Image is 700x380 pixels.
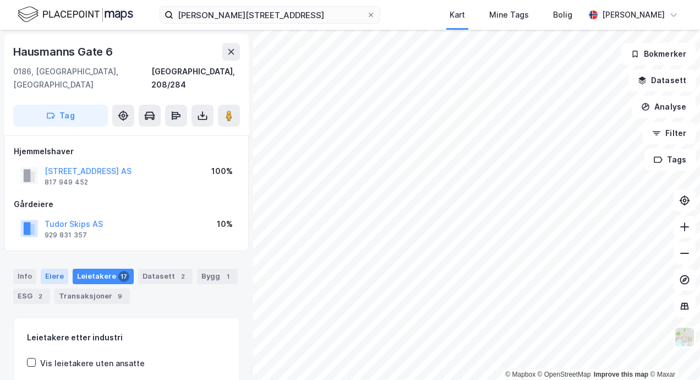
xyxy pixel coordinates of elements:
[40,357,145,370] div: Vis leietakere uten ansatte
[45,178,88,187] div: 817 949 452
[197,269,238,284] div: Bygg
[27,331,226,344] div: Leietakere etter industri
[13,43,115,61] div: Hausmanns Gate 6
[138,269,193,284] div: Datasett
[674,327,695,348] img: Z
[645,327,700,380] div: Kontrollprogram for chat
[54,289,130,304] div: Transaksjoner
[644,149,696,171] button: Tags
[13,65,151,91] div: 0186, [GEOGRAPHIC_DATA], [GEOGRAPHIC_DATA]
[211,165,233,178] div: 100%
[118,271,129,282] div: 17
[18,5,133,24] img: logo.f888ab2527a4732fd821a326f86c7f29.svg
[222,271,233,282] div: 1
[14,198,239,211] div: Gårdeiere
[538,371,591,378] a: OpenStreetMap
[177,271,188,282] div: 2
[489,8,529,21] div: Mine Tags
[35,291,46,302] div: 2
[632,96,696,118] button: Analyse
[553,8,572,21] div: Bolig
[13,289,50,304] div: ESG
[628,69,696,91] button: Datasett
[45,231,87,240] div: 929 831 357
[602,8,665,21] div: [PERSON_NAME]
[217,218,233,231] div: 10%
[13,269,36,284] div: Info
[643,122,696,144] button: Filter
[73,269,134,284] div: Leietakere
[151,65,240,91] div: [GEOGRAPHIC_DATA], 208/284
[621,43,696,65] button: Bokmerker
[450,8,465,21] div: Kart
[645,327,700,380] iframe: Chat Widget
[41,269,68,284] div: Eiere
[594,371,648,378] a: Improve this map
[505,371,535,378] a: Mapbox
[173,7,367,23] input: Søk på adresse, matrikkel, gårdeiere, leietakere eller personer
[114,291,125,302] div: 9
[14,145,239,158] div: Hjemmelshaver
[13,105,108,127] button: Tag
